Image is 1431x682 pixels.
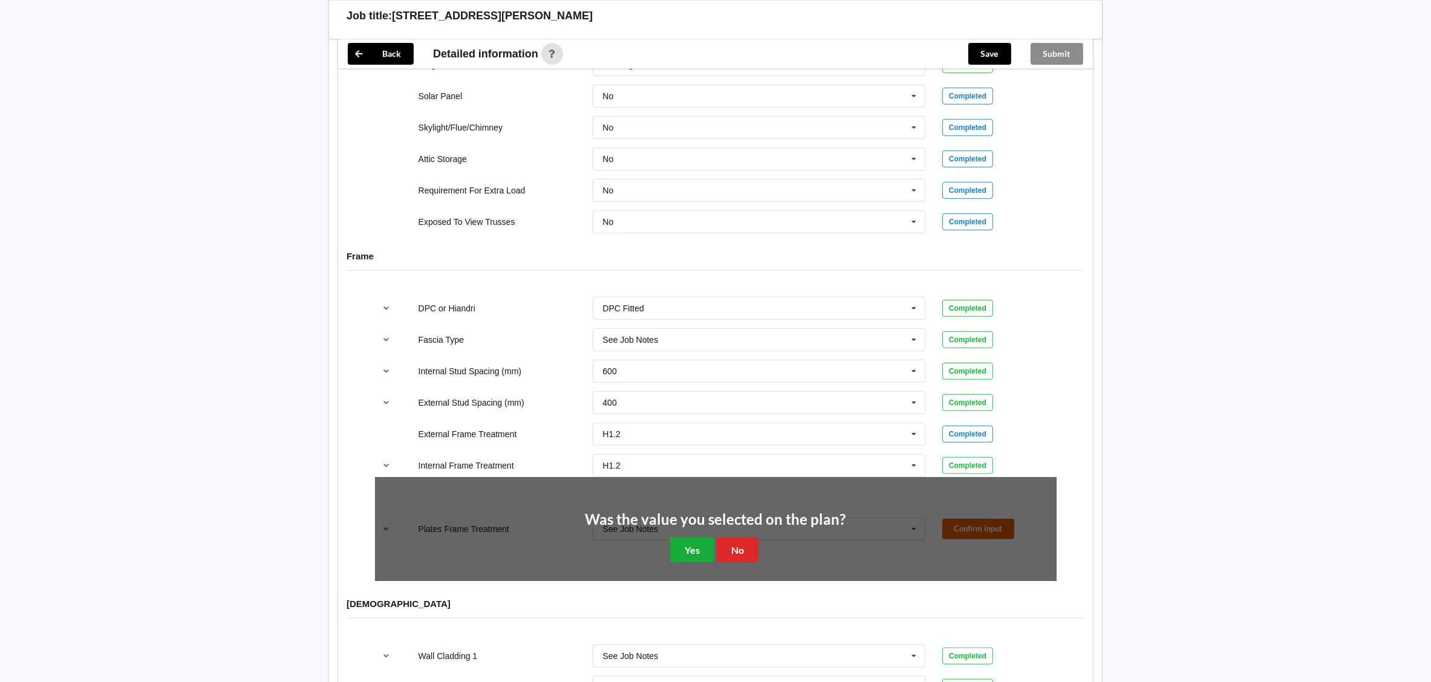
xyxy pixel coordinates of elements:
div: See Job Notes [602,652,658,660]
button: Save [968,43,1011,65]
div: No [602,123,613,132]
div: Completed [942,457,993,474]
div: Completed [942,119,993,136]
label: Exposed To View Trusses [419,217,515,227]
h2: Was the value you selected on the plan? [585,510,846,529]
div: Completed [942,363,993,380]
button: reference-toggle [375,645,399,667]
label: Skylight/Flue/Chimney [419,123,503,132]
label: Internal Frame Treatment [419,461,514,470]
label: Verge [419,60,441,70]
label: Requirement For Extra Load [419,186,526,195]
div: Completed [942,213,993,230]
div: Completed [942,648,993,664]
button: reference-toggle [375,455,399,476]
div: Completed [942,331,993,348]
label: Fascia Type [419,335,464,345]
div: DPC Fitted [602,304,644,313]
label: Internal Stud Spacing (mm) [419,366,521,376]
div: Completed [942,182,993,199]
button: Yes [670,537,714,562]
div: Completed [942,300,993,317]
button: reference-toggle [375,329,399,351]
button: reference-toggle [375,360,399,382]
div: No [602,155,613,163]
button: Back [348,43,414,65]
div: No [602,218,613,226]
span: Detailed information [433,48,538,59]
div: No [602,92,613,100]
label: Wall Cladding 1 [419,651,478,661]
button: No [717,537,758,562]
div: Completed [942,426,993,443]
h4: [DEMOGRAPHIC_DATA] [347,598,1084,609]
label: DPC or Hiandri [419,304,475,313]
div: 600 [602,367,616,375]
h3: [STREET_ADDRESS][PERSON_NAME] [392,9,593,23]
div: Completed [942,151,993,167]
label: External Frame Treatment [419,429,517,439]
label: External Stud Spacing (mm) [419,398,524,408]
div: Completed [942,394,993,411]
div: Completed [942,88,993,105]
h3: Job title: [347,9,392,23]
label: Solar Panel [419,91,462,101]
label: Attic Storage [419,154,467,164]
div: 400 [602,398,616,407]
div: H1.2 [602,461,621,470]
h4: Frame [347,250,1084,262]
div: No [602,186,613,195]
div: See Job Notes [602,336,658,344]
button: reference-toggle [375,392,399,414]
div: H1.2 [602,430,621,438]
button: reference-toggle [375,297,399,319]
